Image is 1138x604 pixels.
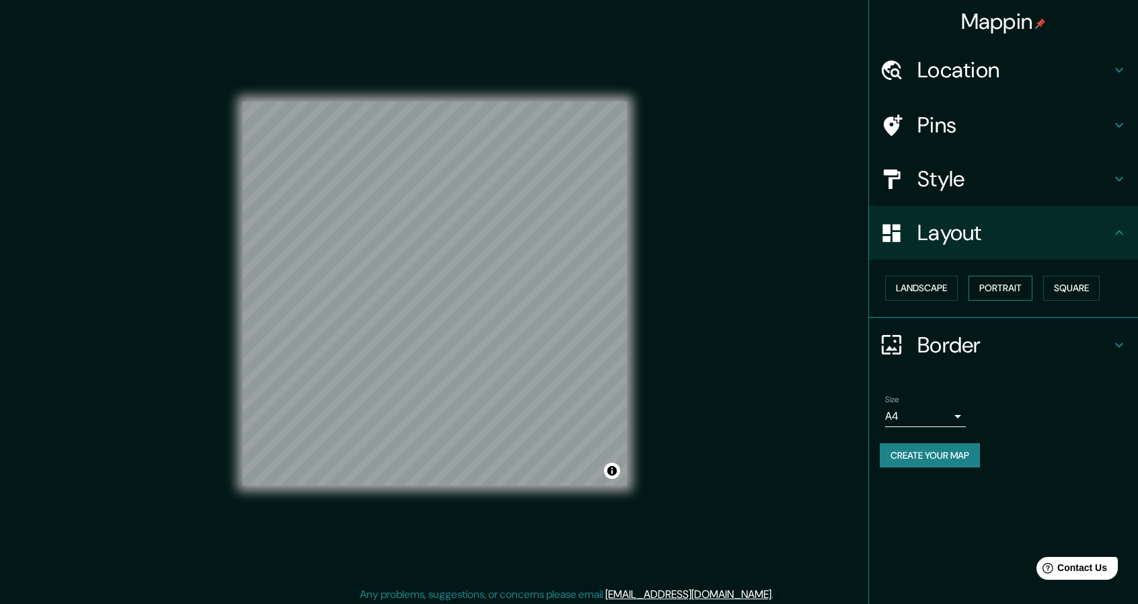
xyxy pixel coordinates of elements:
[360,587,773,603] p: Any problems, suggestions, or concerns please email .
[917,165,1111,192] h4: Style
[773,587,775,603] div: .
[869,318,1138,372] div: Border
[885,393,899,405] label: Size
[880,443,980,468] button: Create your map
[869,43,1138,97] div: Location
[775,587,778,603] div: .
[604,463,620,479] button: Toggle attribution
[969,276,1032,301] button: Portrait
[885,406,966,427] div: A4
[869,98,1138,152] div: Pins
[1018,552,1123,589] iframe: Help widget launcher
[243,102,627,486] canvas: Map
[605,587,771,601] a: [EMAIL_ADDRESS][DOMAIN_NAME]
[917,112,1111,139] h4: Pins
[961,8,1047,35] h4: Mappin
[885,276,958,301] button: Landscape
[917,332,1111,358] h4: Border
[1035,18,1046,29] img: pin-icon.png
[917,219,1111,246] h4: Layout
[1043,276,1100,301] button: Square
[869,206,1138,260] div: Layout
[917,56,1111,83] h4: Location
[869,152,1138,206] div: Style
